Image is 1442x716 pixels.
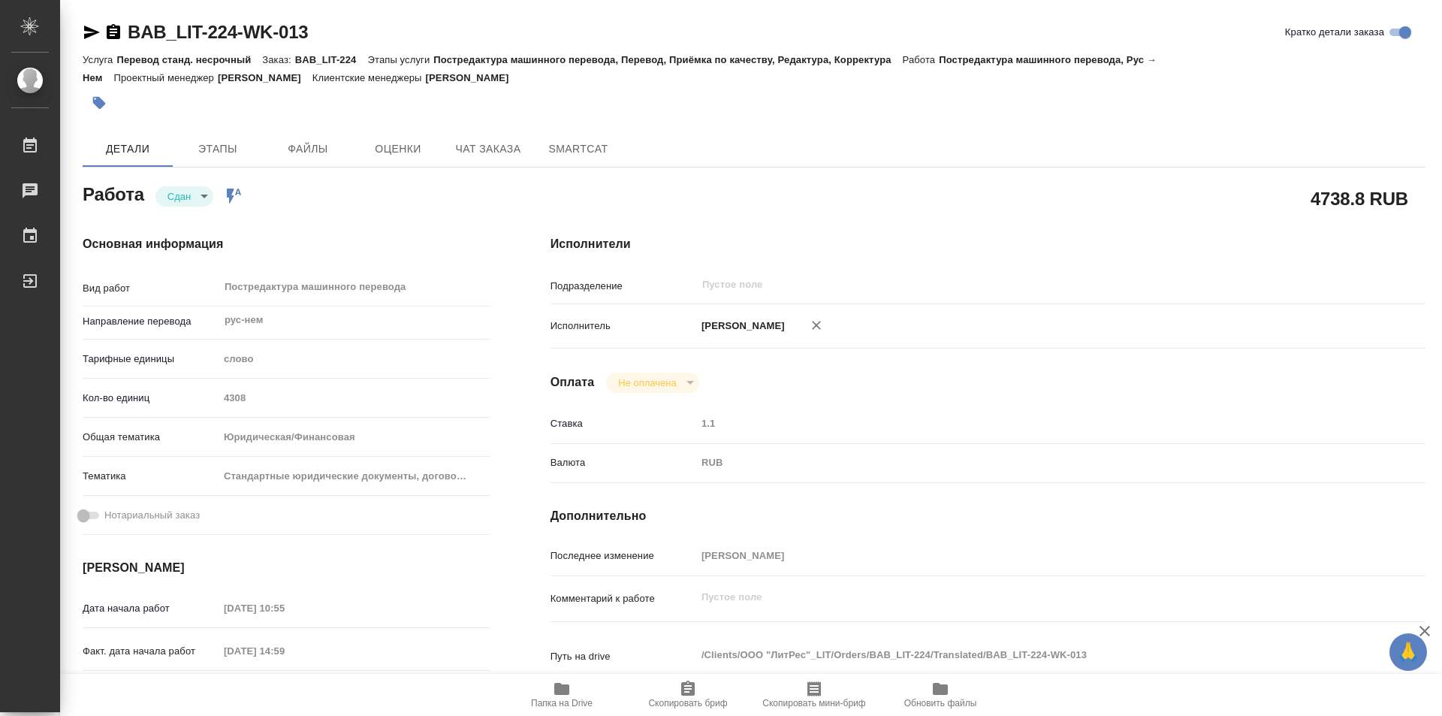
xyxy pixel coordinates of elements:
[362,140,434,159] span: Оценки
[83,469,219,484] p: Тематика
[116,54,262,65] p: Перевод станд. несрочный
[128,22,308,42] a: BAB_LIT-224-WK-013
[551,548,696,563] p: Последнее изменение
[219,464,490,489] div: Стандартные юридические документы, договоры, уставы
[295,54,368,65] p: BAB_LIT-224
[219,387,490,409] input: Пустое поле
[1389,633,1427,671] button: 🙏
[648,698,727,708] span: Скопировать бриф
[113,72,217,83] p: Проектный менеджер
[83,430,219,445] p: Общая тематика
[551,319,696,334] p: Исполнитель
[696,642,1353,668] textarea: /Clients/ООО "ЛитРес"_LIT/Orders/BAB_LIT-224/Translated/BAB_LIT-224-WK-013
[625,674,751,716] button: Скопировать бриф
[104,23,122,41] button: Скопировать ссылку
[83,281,219,296] p: Вид работ
[155,186,213,207] div: Сдан
[163,190,195,203] button: Сдан
[1395,636,1421,668] span: 🙏
[104,508,200,523] span: Нотариальный заказ
[903,54,940,65] p: Работа
[542,140,614,159] span: SmartCat
[83,54,116,65] p: Услуга
[83,391,219,406] p: Кол-во единиц
[219,640,350,662] input: Пустое поле
[219,346,490,372] div: слово
[83,352,219,367] p: Тарифные единицы
[83,23,101,41] button: Скопировать ссылку для ЯМессенджера
[551,279,696,294] p: Подразделение
[551,416,696,431] p: Ставка
[551,649,696,664] p: Путь на drive
[219,597,350,619] input: Пустое поле
[800,309,833,342] button: Удалить исполнителя
[696,412,1353,434] input: Пустое поле
[83,314,219,329] p: Направление перевода
[551,373,595,391] h4: Оплата
[551,235,1425,253] h4: Исполнители
[1311,186,1408,211] h2: 4738.8 RUB
[606,373,698,393] div: Сдан
[83,235,490,253] h4: Основная информация
[367,54,433,65] p: Этапы услуги
[83,86,116,119] button: Добавить тэг
[83,180,144,207] h2: Работа
[262,54,294,65] p: Заказ:
[877,674,1003,716] button: Обновить файлы
[433,54,902,65] p: Постредактура машинного перевода, Перевод, Приёмка по качеству, Редактура, Корректура
[762,698,865,708] span: Скопировать мини-бриф
[92,140,164,159] span: Детали
[426,72,520,83] p: [PERSON_NAME]
[83,559,490,577] h4: [PERSON_NAME]
[751,674,877,716] button: Скопировать мини-бриф
[696,319,785,334] p: [PERSON_NAME]
[696,450,1353,476] div: RUB
[551,507,1425,525] h4: Дополнительно
[272,140,344,159] span: Файлы
[696,545,1353,566] input: Пустое поле
[551,591,696,606] p: Комментарий к работе
[83,644,219,659] p: Факт. дата начала работ
[551,455,696,470] p: Валюта
[83,601,219,616] p: Дата начала работ
[218,72,312,83] p: [PERSON_NAME]
[499,674,625,716] button: Папка на Drive
[701,276,1317,294] input: Пустое поле
[219,424,490,450] div: Юридическая/Финансовая
[1285,25,1384,40] span: Кратко детали заказа
[452,140,524,159] span: Чат заказа
[904,698,977,708] span: Обновить файлы
[614,376,680,389] button: Не оплачена
[531,698,593,708] span: Папка на Drive
[182,140,254,159] span: Этапы
[312,72,426,83] p: Клиентские менеджеры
